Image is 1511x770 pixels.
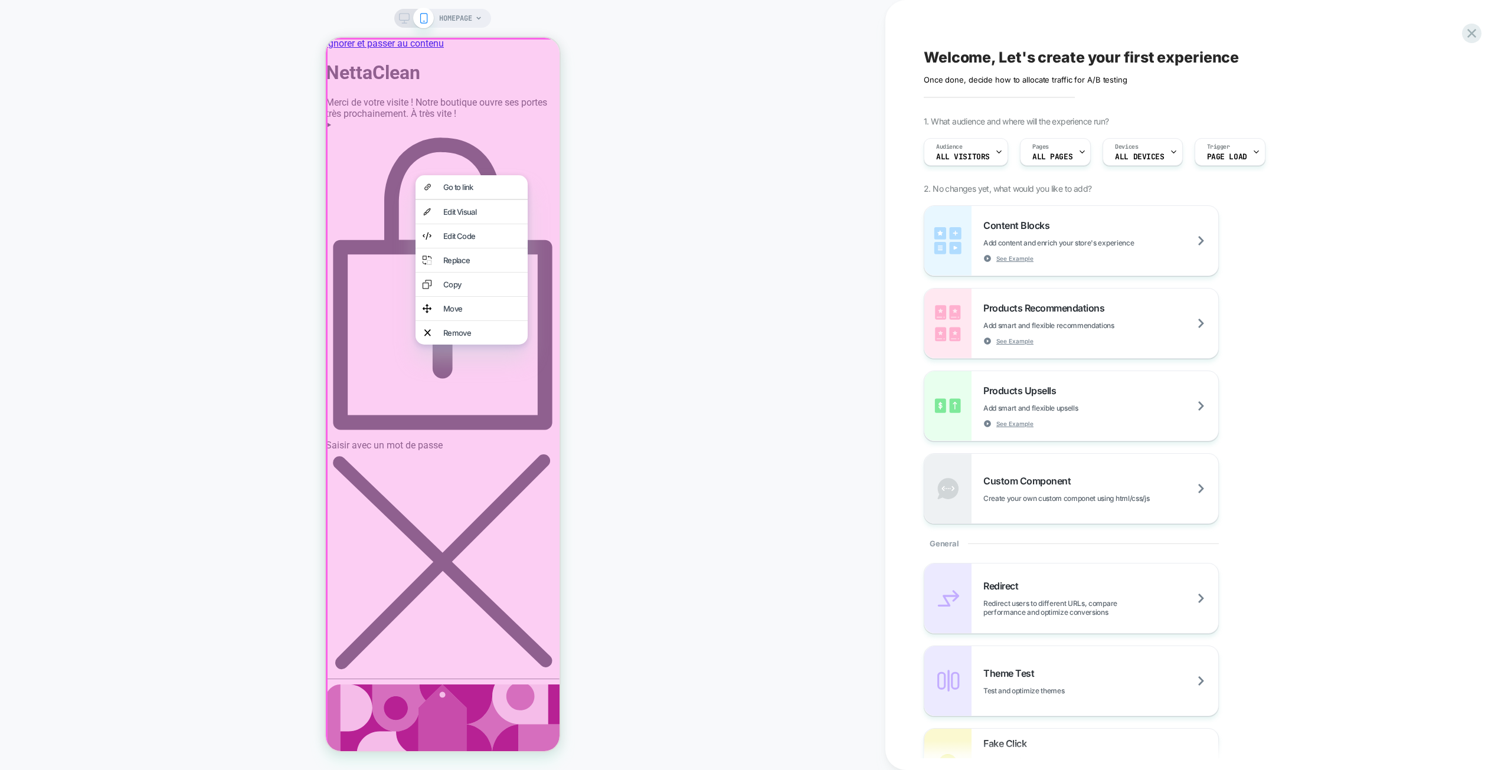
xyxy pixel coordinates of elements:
div: Replace [117,218,195,227]
img: replace element [97,218,106,227]
span: ALL PAGES [1032,153,1072,161]
span: Add smart and flexible recommendations [983,321,1173,330]
span: See Example [996,337,1034,345]
span: Products Upsells [983,385,1062,397]
img: move element [97,266,106,276]
img: remove element [99,290,105,300]
span: ALL DEVICES [1115,153,1164,161]
span: Redirect [983,580,1024,592]
img: edit code [97,194,106,203]
img: visual edit [97,169,106,179]
div: General [924,524,1219,563]
span: 1. What audience and where will the experience run? [924,116,1108,126]
span: 2. No changes yet, what would you like to add? [924,184,1091,194]
span: Products Recommendations [983,302,1110,314]
span: Devices [1115,143,1138,151]
div: Edit Code [117,194,195,203]
span: Page Load [1207,153,1247,161]
span: See Example [996,254,1034,263]
span: Fake Click [983,738,1032,749]
span: Test and optimize themes [983,686,1123,695]
div: Go to link [117,145,195,154]
div: Remove [117,290,195,300]
div: Edit Visual [117,169,195,179]
span: Content Blocks [983,219,1055,231]
img: copy element [97,242,106,251]
span: Redirect users to different URLs, compare performance and optimize conversions [983,599,1218,617]
span: All Visitors [936,153,990,161]
span: Trigger [1207,143,1230,151]
span: Audience [936,143,963,151]
div: Move [117,266,195,276]
span: Add content and enrich your store's experience [983,238,1193,247]
span: Custom Component [983,475,1077,487]
span: See Example [996,420,1034,428]
span: Theme Test [983,667,1040,679]
img: go to link [99,145,105,154]
span: Add smart and flexible upsells [983,404,1137,412]
div: Copy [117,242,195,251]
span: Pages [1032,143,1049,151]
span: HOMEPAGE [439,9,472,28]
span: Create your own custom componet using html/css/js [983,494,1208,503]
